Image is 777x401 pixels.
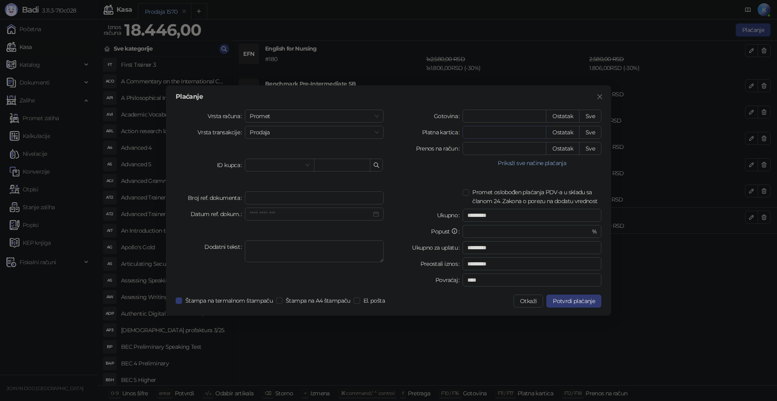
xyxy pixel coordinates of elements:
[412,241,463,254] label: Ukupno za uplatu
[282,296,354,305] span: Štampa na A4 štampaču
[416,142,463,155] label: Prenos na račun
[360,296,388,305] span: El. pošta
[245,191,384,204] input: Broj ref. dokumenta
[245,240,384,262] textarea: Dodatni tekst
[250,126,379,138] span: Prodaja
[579,110,601,123] button: Sve
[463,158,601,168] button: Prikaži sve načine plaćanja
[191,208,245,221] label: Datum ref. dokum.
[597,93,603,100] span: close
[546,110,580,123] button: Ostatak
[514,295,543,308] button: Otkaži
[546,142,580,155] button: Ostatak
[467,225,590,238] input: Popust
[434,110,463,123] label: Gotovina
[217,159,245,172] label: ID kupca
[420,257,463,270] label: Preostali iznos
[435,274,463,286] label: Povraćaj
[197,126,245,139] label: Vrsta transakcije
[188,191,245,204] label: Broj ref. dokumenta
[176,93,601,100] div: Plaćanje
[431,225,463,238] label: Popust
[469,188,601,206] span: Promet oslobođen plaćanja PDV-a u skladu sa članom 24. Zakona o porezu na dodatu vrednost
[593,93,606,100] span: Zatvori
[553,297,595,305] span: Potvrdi plaćanje
[250,210,372,219] input: Datum ref. dokum.
[579,126,601,139] button: Sve
[204,240,245,253] label: Dodatni tekst
[208,110,245,123] label: Vrsta računa
[546,295,601,308] button: Potvrdi plaćanje
[546,126,580,139] button: Ostatak
[422,126,463,139] label: Platna kartica
[182,296,276,305] span: Štampa na termalnom štampaču
[593,90,606,103] button: Close
[579,142,601,155] button: Sve
[250,110,379,122] span: Promet
[437,209,463,222] label: Ukupno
